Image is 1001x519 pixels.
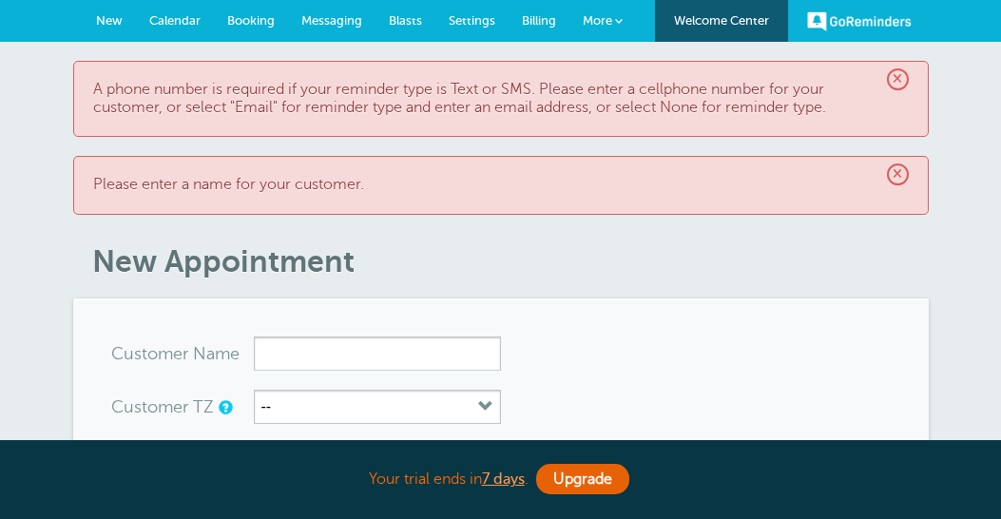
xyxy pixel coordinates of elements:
span: More [583,13,612,28]
div: Your trial ends in . [73,459,929,500]
span: New [96,13,123,28]
span: Settings [449,13,495,28]
a: 7 days [482,471,525,488]
div: ame [111,336,254,371]
span: Booking [227,13,275,28]
span: Cus [111,345,142,362]
a: Upgrade [536,464,629,494]
span: × [887,163,909,185]
a: Use this if the customer is in a different timezone than you are. It sets a local timezone for th... [219,401,230,413]
span: Messaging [301,13,362,28]
span: tomer N [142,345,206,362]
span: Calendar [149,13,201,28]
span: Billing [522,13,556,28]
p: A phone number is required if your reminder type is Text or SMS. Please enter a cellphone number ... [93,81,909,117]
span: × [887,68,909,90]
label: -- [261,398,272,415]
span: Blasts [389,13,422,28]
h1: New Appointment [92,243,929,279]
label: Customer TZ [111,398,214,415]
button: -- [254,390,501,424]
p: Please enter a name for your customer. [93,176,909,194]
